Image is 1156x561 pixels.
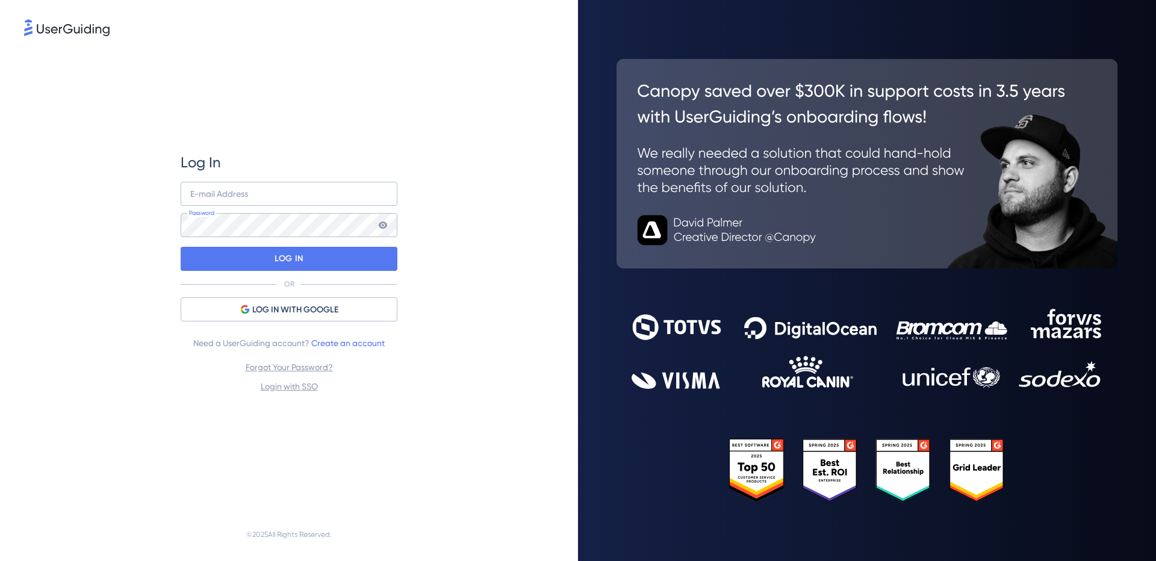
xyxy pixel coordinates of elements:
[632,309,1102,389] img: 9302ce2ac39453076f5bc0f2f2ca889b.svg
[311,338,385,348] a: Create an account
[617,59,1117,268] img: 26c0aa7c25a843aed4baddd2b5e0fa68.svg
[252,303,338,317] span: LOG IN WITH GOOGLE
[181,153,221,172] span: Log In
[246,527,332,542] span: © 2025 All Rights Reserved.
[729,439,1005,502] img: 25303e33045975176eb484905ab012ff.svg
[261,382,318,391] a: Login with SSO
[246,362,333,372] a: Forgot Your Password?
[193,336,385,350] span: Need a UserGuiding account?
[181,182,397,206] input: example@company.com
[24,19,110,36] img: 8faab4ba6bc7696a72372aa768b0286c.svg
[284,279,294,289] p: OR
[275,249,303,268] p: LOG IN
